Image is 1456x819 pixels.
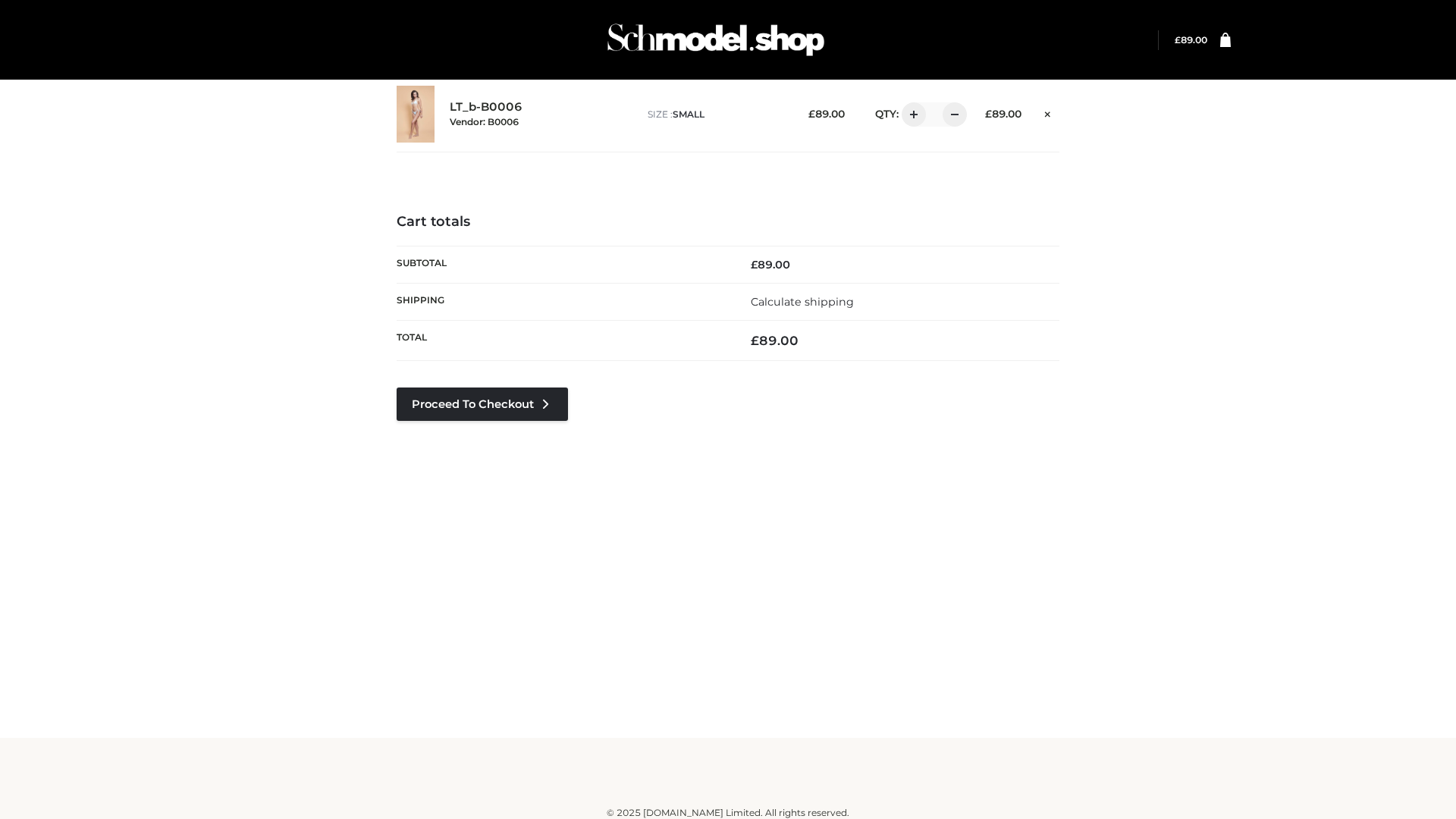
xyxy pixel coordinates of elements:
bdi: 89.00 [1175,34,1207,45]
a: Calculate shipping [751,295,854,309]
a: Proceed to Checkout [397,388,568,421]
a: LT_b-B0006 [450,100,522,115]
img: Schmodel Admin 964 [602,10,830,70]
bdi: 89.00 [985,108,1021,120]
span: £ [1175,34,1181,45]
span: £ [751,258,758,271]
th: Total [397,321,728,361]
small: Vendor: B0006 [450,116,519,127]
img: LT_b-B0006 - SMALL [397,86,435,143]
th: Shipping [397,283,728,320]
span: £ [751,333,759,348]
a: Remove this item [1037,102,1059,122]
bdi: 89.00 [751,258,790,271]
th: Subtotal [397,246,728,283]
a: £89.00 [1175,34,1207,45]
span: £ [808,108,815,120]
bdi: 89.00 [808,108,845,120]
span: £ [985,108,992,120]
h4: Cart totals [397,214,1059,231]
p: size : [648,108,785,121]
span: SMALL [673,108,704,120]
bdi: 89.00 [751,333,799,348]
div: QTY: [860,102,962,127]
